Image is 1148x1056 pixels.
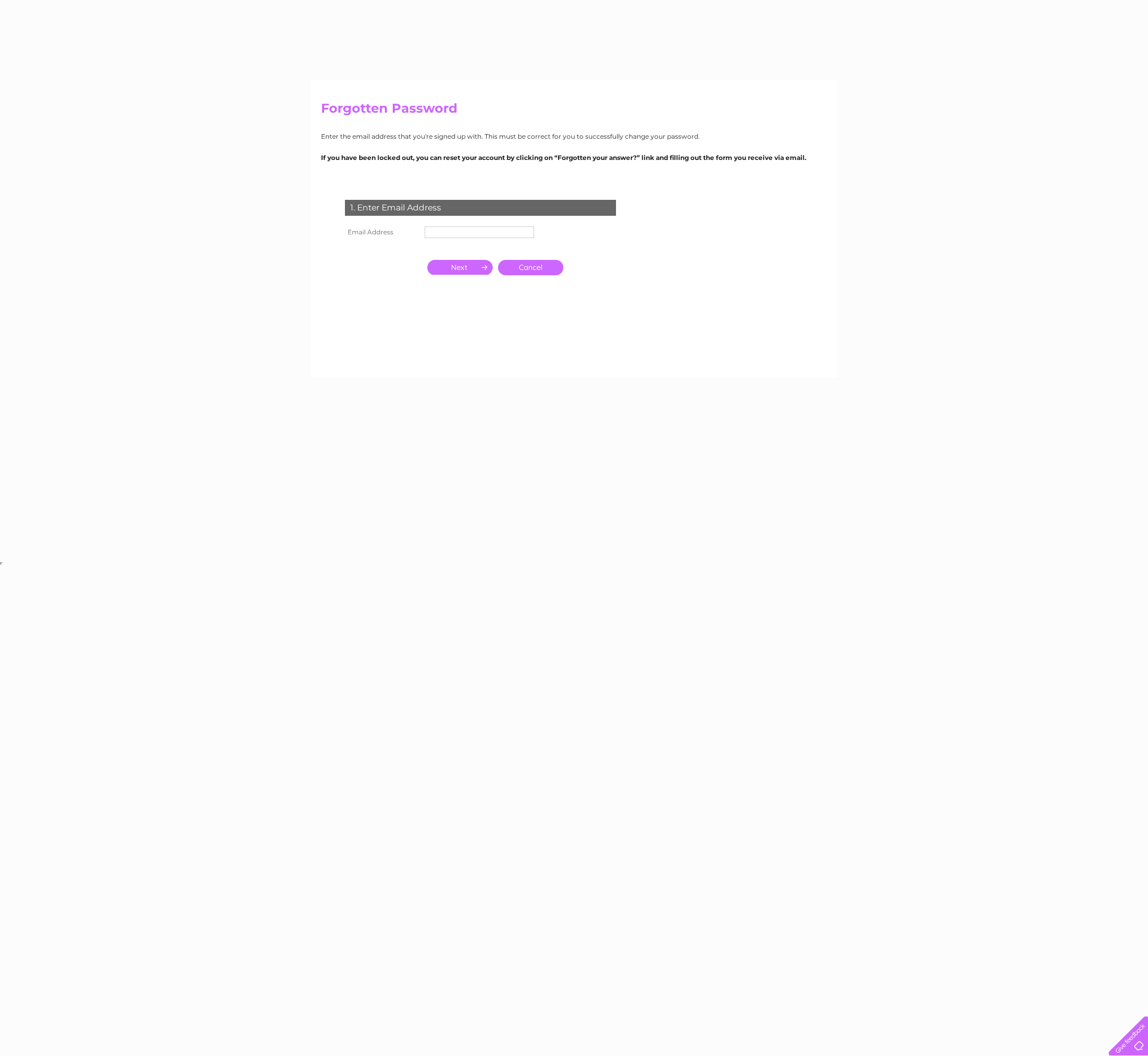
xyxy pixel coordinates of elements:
[498,260,563,275] a: Cancel
[345,200,616,216] div: 1. Enter Email Address
[321,131,827,141] p: Enter the email address that you're signed up with. This must be correct for you to successfully ...
[321,101,827,121] h2: Forgotten Password
[321,153,827,163] p: If you have been locked out, you can reset your account by clicking on “Forgotten your answer?” l...
[342,224,422,241] th: Email Address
